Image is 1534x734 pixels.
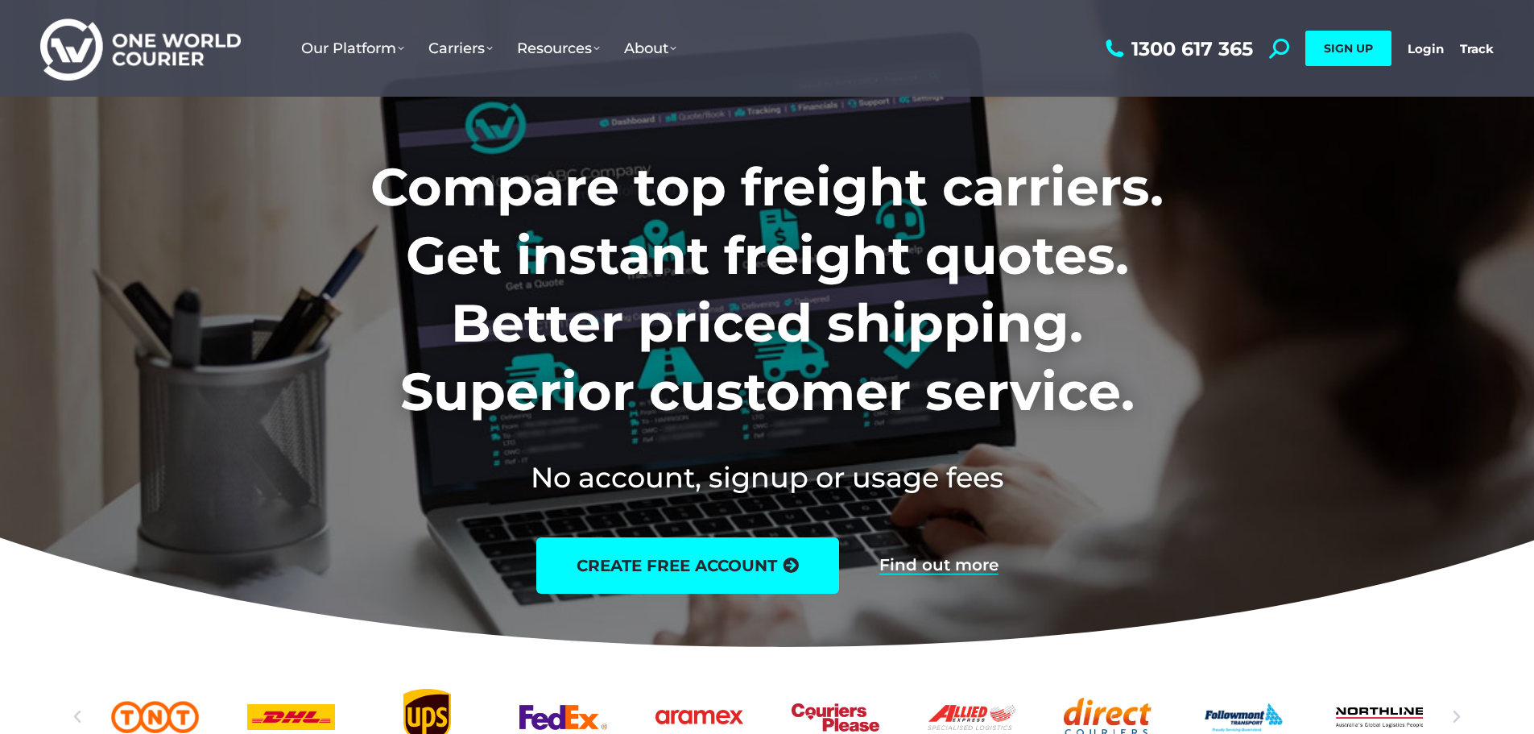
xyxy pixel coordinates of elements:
img: One World Courier [40,16,241,81]
span: Resources [517,39,600,57]
a: Login [1408,41,1444,56]
h2: No account, signup or usage fees [264,458,1270,497]
span: Our Platform [301,39,404,57]
a: Resources [505,23,612,73]
span: Carriers [428,39,493,57]
span: SIGN UP [1324,41,1373,56]
a: Carriers [416,23,505,73]
a: create free account [536,537,839,594]
a: SIGN UP [1305,31,1391,66]
a: Track [1460,41,1494,56]
a: Our Platform [289,23,416,73]
a: About [612,23,688,73]
span: About [624,39,676,57]
a: 1300 617 365 [1102,39,1253,59]
a: Find out more [879,557,999,574]
h1: Compare top freight carriers. Get instant freight quotes. Better priced shipping. Superior custom... [264,153,1270,425]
